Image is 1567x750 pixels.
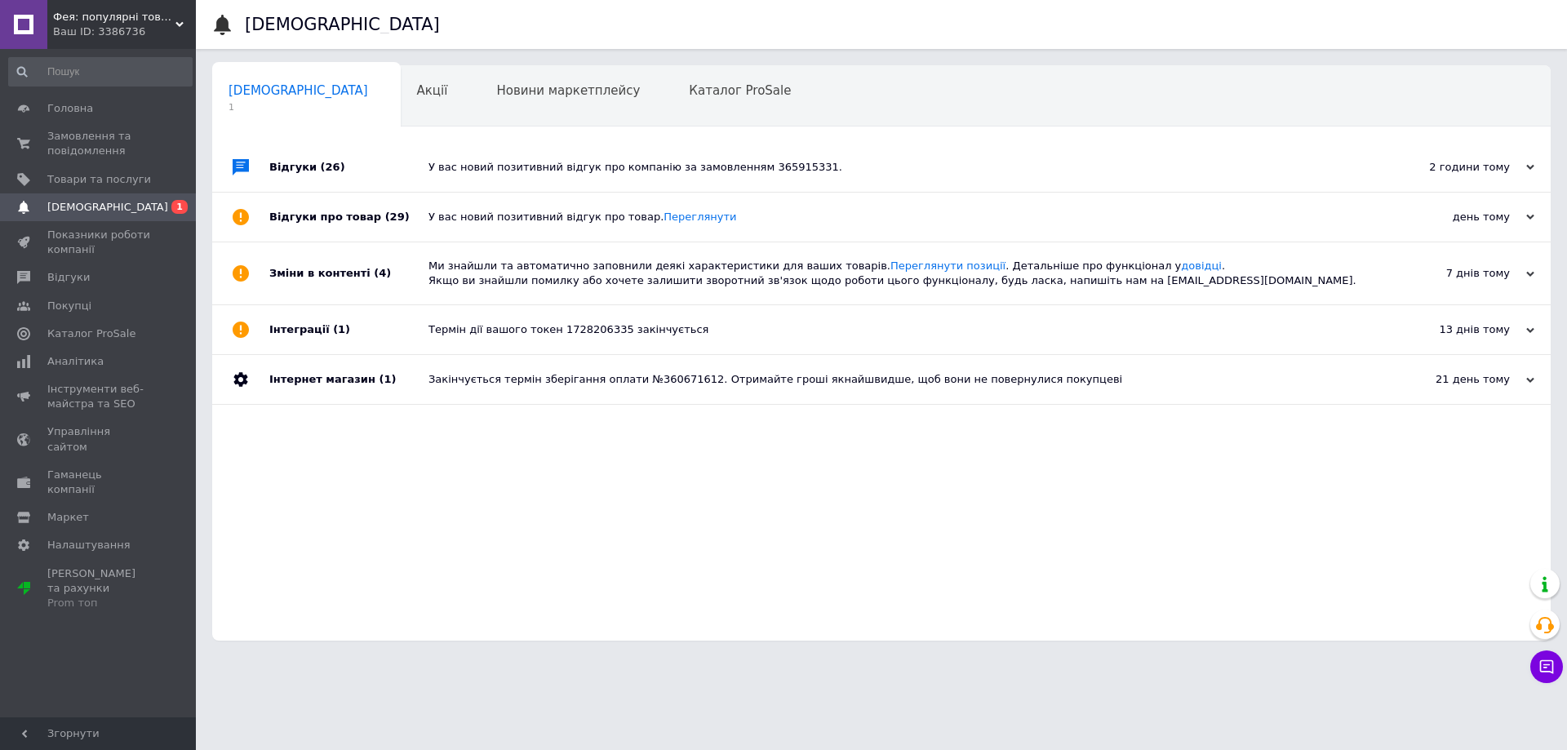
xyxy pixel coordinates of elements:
div: У вас новий позитивний відгук про товар. [428,210,1371,224]
div: Інтернет магазин [269,355,428,404]
span: [DEMOGRAPHIC_DATA] [229,83,368,98]
span: (1) [379,373,396,385]
span: (4) [374,267,391,279]
span: Відгуки [47,270,90,285]
span: Замовлення та повідомлення [47,129,151,158]
h1: [DEMOGRAPHIC_DATA] [245,15,440,34]
span: Покупці [47,299,91,313]
span: (1) [333,323,350,335]
div: 2 години тому [1371,160,1534,175]
span: Каталог ProSale [689,83,791,98]
span: [PERSON_NAME] та рахунки [47,566,151,611]
div: Зміни в контенті [269,242,428,304]
div: день тому [1371,210,1534,224]
div: 21 день тому [1371,372,1534,387]
span: Налаштування [47,538,131,553]
span: Товари та послуги [47,172,151,187]
div: Prom топ [47,596,151,610]
a: довідці [1181,260,1222,272]
span: (29) [385,211,410,223]
div: 13 днів тому [1371,322,1534,337]
span: Управління сайтом [47,424,151,454]
span: 1 [171,200,188,214]
div: У вас новий позитивний відгук про компанію за замовленням 365915331. [428,160,1371,175]
span: Інструменти веб-майстра та SEO [47,382,151,411]
div: Термін дії вашого токен 1728206335 закінчується [428,322,1371,337]
a: Переглянути [664,211,736,223]
div: Закінчується термін зберігання оплати №360671612. Отримайте гроші якнайшвидше, щоб вони не поверн... [428,372,1371,387]
a: Переглянути позиції [890,260,1005,272]
span: Аналітика [47,354,104,369]
span: Гаманець компанії [47,468,151,497]
button: Чат з покупцем [1530,650,1563,683]
span: Головна [47,101,93,116]
div: Інтеграції [269,305,428,354]
span: Каталог ProSale [47,326,135,341]
span: Показники роботи компанії [47,228,151,257]
div: Відгуки [269,143,428,192]
input: Пошук [8,57,193,87]
span: Акції [417,83,448,98]
div: Ваш ID: 3386736 [53,24,196,39]
div: Ми знайшли та автоматично заповнили деякі характеристики для ваших товарів. . Детальніше про функ... [428,259,1371,288]
span: 1 [229,101,368,113]
span: (26) [321,161,345,173]
div: Відгуки про товар [269,193,428,242]
span: Новини маркетплейсу [496,83,640,98]
span: Фея: популярні товари в інтернеті [53,10,175,24]
span: [DEMOGRAPHIC_DATA] [47,200,168,215]
span: Маркет [47,510,89,525]
div: 7 днів тому [1371,266,1534,281]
